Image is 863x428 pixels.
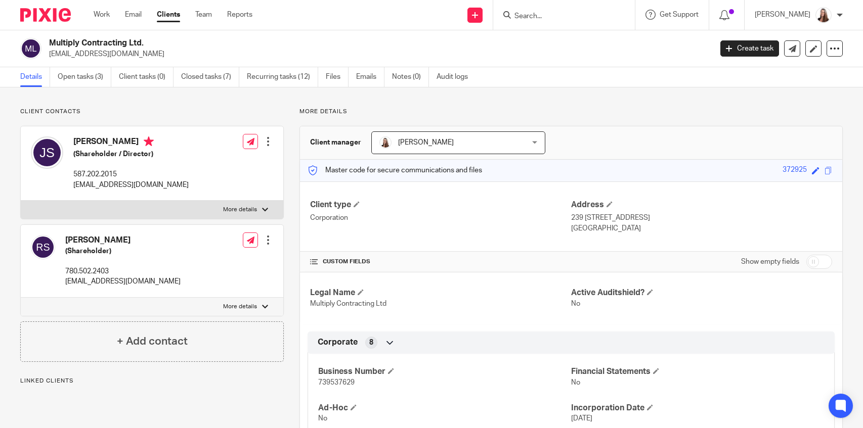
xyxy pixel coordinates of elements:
a: Emails [356,67,384,87]
p: 587.202.2015 [73,169,189,179]
a: Reports [227,10,252,20]
h4: Business Number [318,366,571,377]
label: Show empty fields [741,257,799,267]
a: Open tasks (3) [58,67,111,87]
span: [PERSON_NAME] [398,139,454,146]
p: [EMAIL_ADDRESS][DOMAIN_NAME] [65,276,181,287]
h4: Financial Statements [571,366,824,377]
h4: + Add contact [117,334,188,349]
img: Pixie [20,8,71,22]
h4: Legal Name [310,288,571,298]
a: Clients [157,10,180,20]
a: Work [94,10,110,20]
a: Recurring tasks (12) [247,67,318,87]
h4: CUSTOM FIELDS [310,258,571,266]
p: 239 [STREET_ADDRESS] [571,213,832,223]
h4: Incorporation Date [571,403,824,413]
p: More details [299,108,843,116]
a: Email [125,10,142,20]
a: Notes (0) [392,67,429,87]
h3: Client manager [310,137,361,148]
p: 780.502.2403 [65,266,181,276]
a: Create task [720,40,779,57]
p: Master code for secure communications and files [308,165,482,175]
span: No [571,300,580,307]
h4: [PERSON_NAME] [73,136,189,149]
h5: (Shareholder / Director) [73,149,189,159]
img: svg%3E [20,38,41,59]
h4: Ad-Hoc [318,403,571,413]
span: [DATE] [571,415,592,422]
span: No [571,379,580,386]
div: 372925 [783,165,807,176]
h4: Active Auditshield? [571,288,832,298]
a: Client tasks (0) [119,67,174,87]
p: [EMAIL_ADDRESS][DOMAIN_NAME] [49,49,705,59]
span: Corporate [318,337,358,348]
h5: (Shareholder) [65,246,181,256]
span: 739537629 [318,379,355,386]
h4: Client type [310,200,571,210]
p: [EMAIL_ADDRESS][DOMAIN_NAME] [73,180,189,190]
span: No [318,415,327,422]
i: Primary [144,136,154,147]
p: [PERSON_NAME] [755,10,810,20]
p: Client contacts [20,108,284,116]
p: Linked clients [20,377,284,385]
p: More details [223,303,257,311]
a: Team [195,10,212,20]
img: Larissa-headshot-cropped.jpg [815,7,832,23]
a: Details [20,67,50,87]
a: Files [326,67,349,87]
h4: Address [571,200,832,210]
a: Closed tasks (7) [181,67,239,87]
img: Larissa-headshot-cropped.jpg [379,136,392,149]
img: svg%3E [31,235,55,259]
p: [GEOGRAPHIC_DATA] [571,223,832,233]
span: Get Support [660,11,699,18]
input: Search [513,12,605,21]
a: Audit logs [437,67,476,87]
span: Multiply Contracting Ltd [310,300,386,307]
p: More details [223,206,257,214]
img: svg%3E [31,136,63,169]
p: Corporation [310,213,571,223]
span: 8 [369,338,373,348]
h2: Multiply Contracting Ltd. [49,38,574,49]
h4: [PERSON_NAME] [65,235,181,246]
